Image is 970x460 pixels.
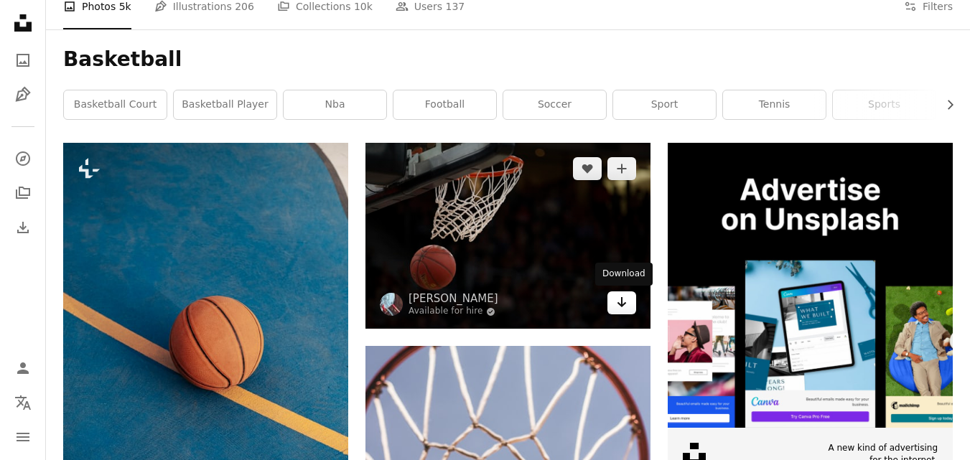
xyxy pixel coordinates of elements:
a: ball under basketball ring [365,229,650,242]
a: tennis [723,90,826,119]
div: Download [595,263,653,286]
a: [PERSON_NAME] [409,291,498,306]
button: Like [573,157,602,180]
a: Illustrations [9,80,37,109]
a: Log in / Sign up [9,354,37,382]
a: football [393,90,496,119]
a: Home — Unsplash [9,9,37,40]
a: Collections [9,179,37,207]
a: Download [607,291,636,314]
img: ball under basketball ring [365,143,650,329]
a: sport [613,90,716,119]
h1: Basketball [63,47,953,72]
a: Download History [9,213,37,242]
button: Menu [9,423,37,451]
button: Language [9,388,37,417]
a: basketball court [64,90,167,119]
img: Go to Markus Spiske's profile [380,293,403,316]
a: Available for hire [409,306,498,317]
button: Add to Collection [607,157,636,180]
a: soccer [503,90,606,119]
a: nba [284,90,386,119]
a: Explore [9,144,37,173]
a: a basketball sitting on top of a blue court [63,350,348,363]
img: file-1635990755334-4bfd90f37242image [668,143,953,428]
a: Photos [9,46,37,75]
button: scroll list to the right [937,90,953,119]
a: basketball player [174,90,276,119]
a: sports [833,90,936,119]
